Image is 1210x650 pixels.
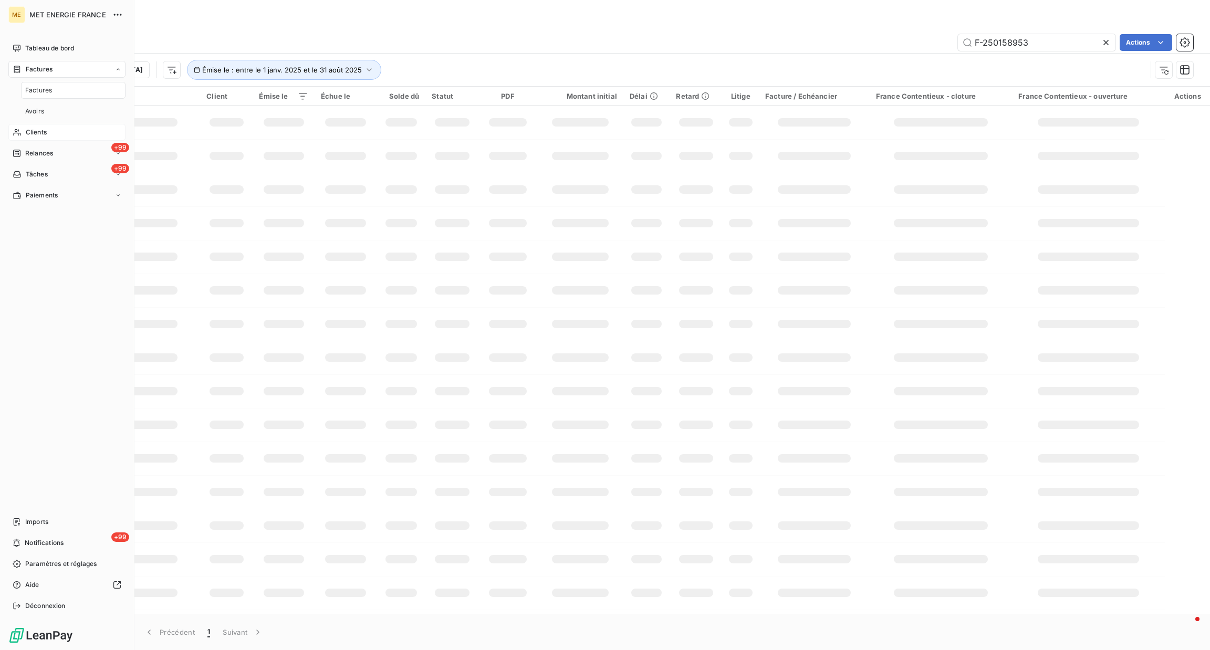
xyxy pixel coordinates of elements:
[25,580,39,590] span: Aide
[187,60,381,80] button: Émise le : entre le 1 janv. 2025 et le 31 août 2025
[729,92,753,100] div: Litige
[207,627,210,637] span: 1
[8,6,25,23] div: ME
[676,92,716,100] div: Retard
[26,191,58,200] span: Paiements
[485,92,531,100] div: PDF
[1120,34,1172,51] button: Actions
[1171,92,1204,100] div: Actions
[25,149,53,158] span: Relances
[206,92,246,100] div: Client
[216,621,269,643] button: Suivant
[26,170,48,179] span: Tâches
[26,65,53,74] span: Factures
[259,92,308,100] div: Émise le
[544,92,617,100] div: Montant initial
[765,92,863,100] div: Facture / Echéancier
[111,143,129,152] span: +99
[383,92,420,100] div: Solde dû
[202,66,362,74] span: Émise le : entre le 1 janv. 2025 et le 31 août 2025
[29,11,106,19] span: MET ENERGIE FRANCE
[8,576,126,593] a: Aide
[26,128,47,137] span: Clients
[432,92,472,100] div: Statut
[25,44,74,53] span: Tableau de bord
[958,34,1115,51] input: Rechercher
[111,532,129,542] span: +99
[25,86,52,95] span: Factures
[25,107,44,116] span: Avoirs
[630,92,664,100] div: Délai
[25,601,66,611] span: Déconnexion
[25,517,48,527] span: Imports
[321,92,371,100] div: Échue le
[1174,614,1199,639] iframe: Intercom live chat
[111,164,129,173] span: +99
[25,559,97,569] span: Paramètres et réglages
[25,538,64,548] span: Notifications
[876,92,1006,100] div: France Contentieux - cloture
[1018,92,1159,100] div: France Contentieux - ouverture
[138,621,201,643] button: Précédent
[8,627,74,644] img: Logo LeanPay
[201,621,216,643] button: 1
